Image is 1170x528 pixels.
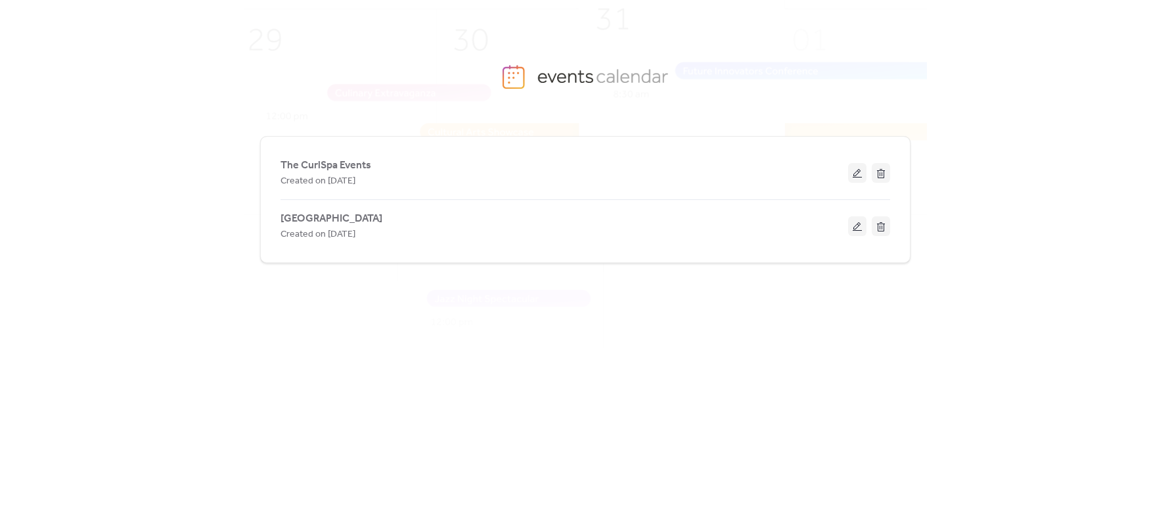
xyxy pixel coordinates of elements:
[281,174,355,189] span: Created on [DATE]
[281,215,382,222] a: [GEOGRAPHIC_DATA]
[281,227,355,243] span: Created on [DATE]
[281,211,382,227] span: [GEOGRAPHIC_DATA]
[281,158,371,174] span: The CurlSpa Events
[281,162,371,169] a: The CurlSpa Events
